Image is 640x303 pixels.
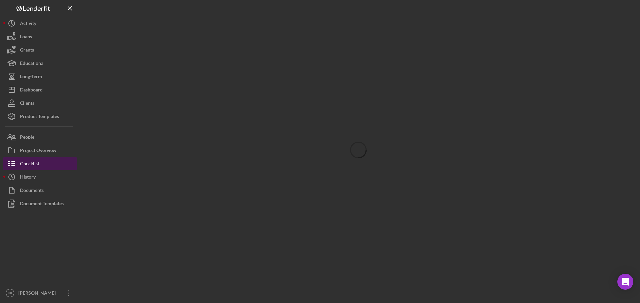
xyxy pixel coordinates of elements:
[3,30,77,43] button: Loans
[20,110,59,125] div: Product Templates
[20,197,64,212] div: Document Templates
[20,96,34,111] div: Clients
[20,170,36,185] div: History
[3,197,77,210] button: Document Templates
[3,130,77,144] button: People
[3,170,77,184] button: History
[3,70,77,83] button: Long-Term
[3,110,77,123] button: Product Templates
[20,83,43,98] div: Dashboard
[3,144,77,157] button: Project Overview
[20,144,56,159] div: Project Overview
[20,130,34,145] div: People
[3,83,77,96] button: Dashboard
[20,43,34,58] div: Grants
[3,57,77,70] button: Educational
[20,157,39,172] div: Checklist
[3,17,77,30] button: Activity
[20,30,32,45] div: Loans
[20,17,36,32] div: Activity
[20,57,45,72] div: Educational
[20,70,42,85] div: Long-Term
[3,184,77,197] button: Documents
[8,291,12,295] text: HF
[3,157,77,170] button: Checklist
[617,274,633,290] div: Open Intercom Messenger
[3,96,77,110] button: Clients
[17,286,60,301] div: [PERSON_NAME]
[20,184,44,199] div: Documents
[3,43,77,57] button: Grants
[3,286,77,300] button: HF[PERSON_NAME]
